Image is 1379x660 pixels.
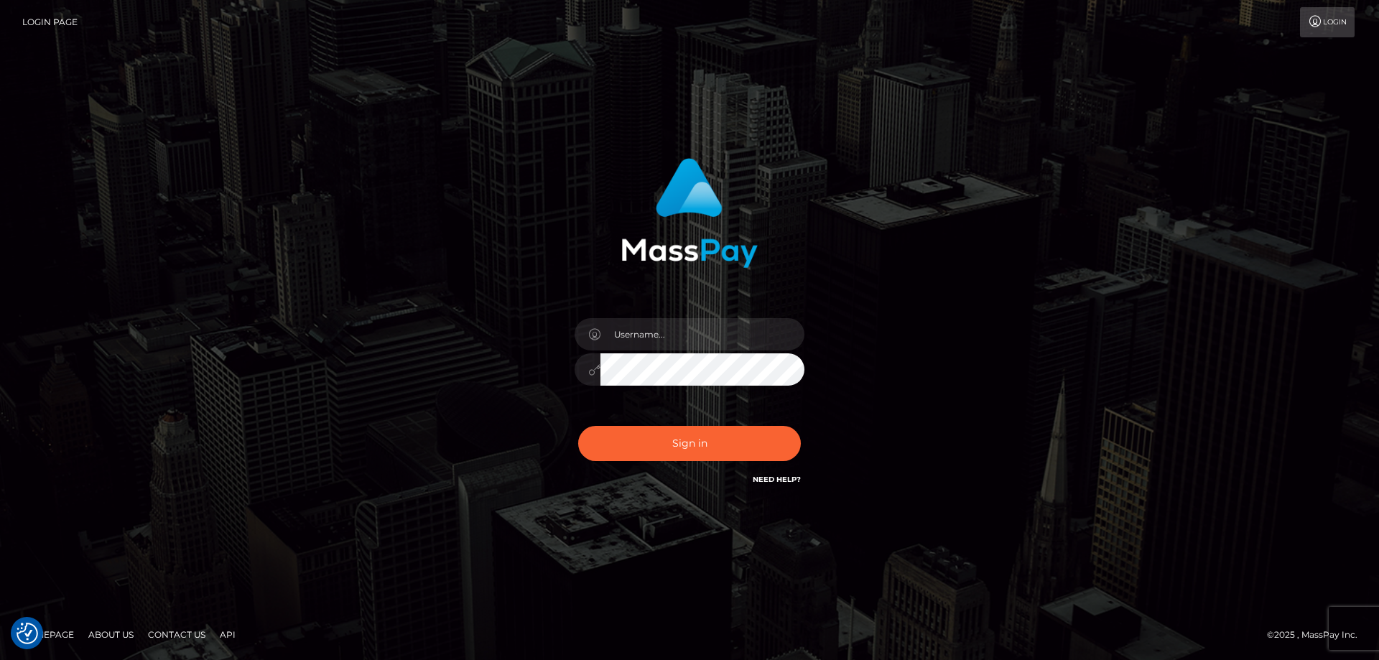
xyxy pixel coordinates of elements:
[17,623,38,644] img: Revisit consent button
[1267,627,1368,643] div: © 2025 , MassPay Inc.
[16,623,80,646] a: Homepage
[753,475,801,484] a: Need Help?
[621,158,758,268] img: MassPay Login
[17,623,38,644] button: Consent Preferences
[142,623,211,646] a: Contact Us
[22,7,78,37] a: Login Page
[214,623,241,646] a: API
[1300,7,1355,37] a: Login
[578,426,801,461] button: Sign in
[83,623,139,646] a: About Us
[600,318,804,350] input: Username...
